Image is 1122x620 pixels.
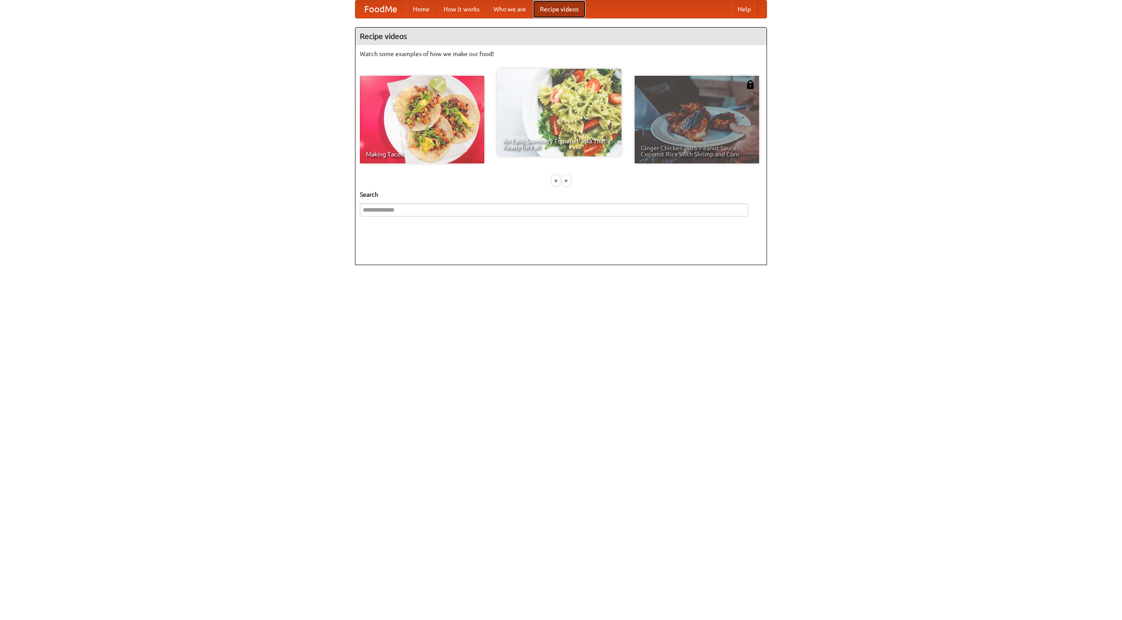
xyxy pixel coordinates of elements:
a: An Easy, Summery Tomato Pasta That's Ready for Fall [497,69,621,156]
h5: Search [360,190,762,199]
div: » [562,175,570,186]
a: FoodMe [355,0,406,18]
a: Recipe videos [533,0,586,18]
div: « [552,175,560,186]
span: An Easy, Summery Tomato Pasta That's Ready for Fall [503,138,615,150]
a: Who we are [486,0,533,18]
p: Watch some examples of how we make our food! [360,50,762,58]
a: Making Tacos [360,76,484,163]
a: Help [731,0,758,18]
h4: Recipe videos [355,28,767,45]
span: Making Tacos [366,151,478,157]
img: 483408.png [746,80,755,89]
a: How it works [437,0,486,18]
a: Home [406,0,437,18]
